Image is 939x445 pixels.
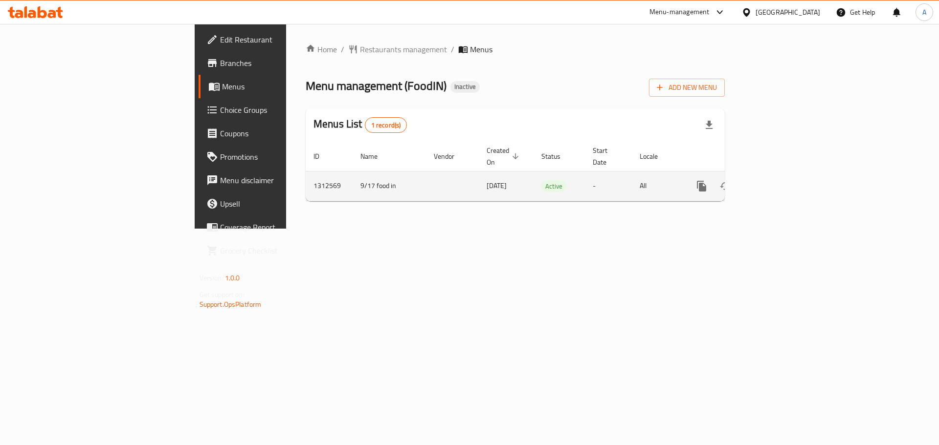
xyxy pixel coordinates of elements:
[225,272,240,284] span: 1.0.0
[200,288,245,301] span: Get support on:
[222,81,344,92] span: Menus
[714,174,737,198] button: Change Status
[199,145,352,169] a: Promotions
[360,43,447,55] span: Restaurants management
[541,181,566,192] span: Active
[220,104,344,116] span: Choice Groups
[585,171,632,201] td: -
[365,121,407,130] span: 1 record(s)
[306,43,725,55] nav: breadcrumb
[199,239,352,262] a: Grocery Checklist
[640,150,671,162] span: Locale
[199,28,352,51] a: Edit Restaurant
[450,81,480,93] div: Inactive
[220,174,344,186] span: Menu disclaimer
[487,145,522,168] span: Created On
[922,7,926,18] span: A
[697,113,721,137] div: Export file
[220,198,344,210] span: Upsell
[199,169,352,192] a: Menu disclaimer
[365,117,407,133] div: Total records count
[451,43,454,55] li: /
[756,7,820,18] div: [GEOGRAPHIC_DATA]
[487,179,507,192] span: [DATE]
[450,83,480,91] span: Inactive
[199,75,352,98] a: Menus
[220,221,344,233] span: Coverage Report
[313,117,407,133] h2: Menus List
[649,6,710,18] div: Menu-management
[649,79,725,97] button: Add New Menu
[682,142,792,171] th: Actions
[199,215,352,239] a: Coverage Report
[690,174,714,198] button: more
[593,145,620,168] span: Start Date
[220,57,344,69] span: Branches
[353,171,426,201] td: 9/17 food in
[306,75,447,97] span: Menu management ( FoodIN )
[313,150,332,162] span: ID
[470,43,492,55] span: Menus
[220,245,344,256] span: Grocery Checklist
[541,150,573,162] span: Status
[199,51,352,75] a: Branches
[348,43,447,55] a: Restaurants management
[541,180,566,192] div: Active
[220,151,344,163] span: Promotions
[200,272,224,284] span: Version:
[200,298,262,311] a: Support.OpsPlatform
[220,34,344,45] span: Edit Restaurant
[220,127,344,139] span: Coupons
[632,171,682,201] td: All
[657,82,717,94] span: Add New Menu
[199,122,352,145] a: Coupons
[199,192,352,215] a: Upsell
[434,150,467,162] span: Vendor
[360,150,390,162] span: Name
[199,98,352,122] a: Choice Groups
[306,142,792,201] table: enhanced table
